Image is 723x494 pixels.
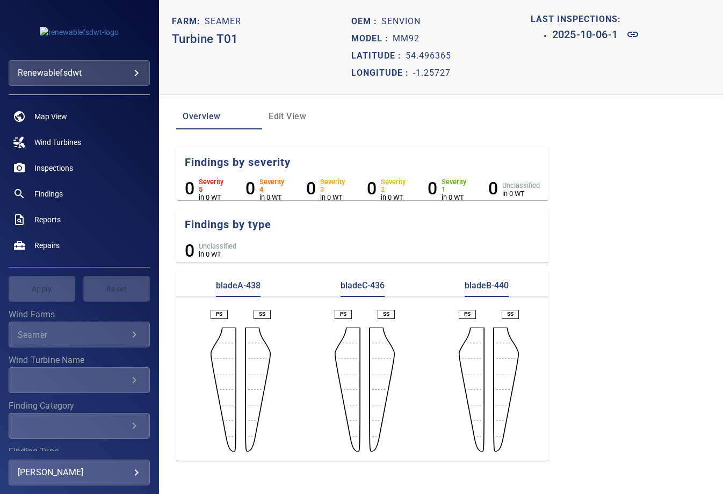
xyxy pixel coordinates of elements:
[205,15,241,28] p: Seamer
[18,330,128,340] div: Seamer
[552,26,710,43] a: 2025-10-06-1
[9,367,150,393] div: Wind Turbine Name
[381,15,421,28] p: Senvion
[9,310,150,319] label: Wind Farms
[259,310,265,318] p: SS
[488,178,498,201] h6: 0
[34,240,60,251] span: Repairs
[245,178,289,201] li: Severity 4
[259,193,289,201] p: in 0 WT
[259,178,289,193] h6: Severity 4
[185,178,228,201] li: Severity 5
[502,190,540,198] p: in 0 WT
[183,109,256,124] span: Overview
[18,464,141,481] div: [PERSON_NAME]
[320,193,350,201] p: in 0 WT
[381,178,410,193] h6: Severity 2
[306,178,316,201] h6: 0
[34,188,63,199] span: Findings
[34,137,81,148] span: Wind Turbines
[320,178,350,193] h6: Severity 3
[172,15,205,28] p: Farm:
[351,15,381,28] p: Oem :
[9,402,150,410] label: Finding Category
[488,178,540,201] li: Severity Unclassified
[351,32,393,45] p: Model :
[172,30,351,48] p: Turbine T01
[9,60,150,86] div: renewablefsdwt
[185,155,548,170] h5: Findings by severity
[464,310,471,318] p: PS
[185,241,236,261] li: Unclassified
[9,322,150,347] div: Wind Farms
[383,310,389,318] p: SS
[18,64,141,82] div: renewablefsdwt
[40,27,119,38] img: renewablefsdwt-logo
[9,447,150,456] label: Finding Type
[428,178,437,201] h6: 0
[199,243,236,250] h6: Unclassified
[393,32,420,45] p: MM92
[34,163,73,173] span: Inspections
[34,111,67,122] span: Map View
[442,178,471,193] h6: Severity 1
[199,250,236,258] p: in 0 WT
[9,207,150,233] a: reports noActive
[34,214,61,225] span: Reports
[269,109,342,124] span: Edit View
[502,182,540,190] h6: Unclassified
[185,241,194,261] h6: 0
[413,67,451,79] p: -1.25727
[9,129,150,155] a: windturbines noActive
[9,155,150,181] a: inspections noActive
[341,280,385,297] p: bladeC-436
[465,280,509,297] p: bladeB-440
[367,178,377,201] h6: 0
[199,178,228,193] h6: Severity 5
[9,181,150,207] a: findings noActive
[406,49,451,62] p: 54.496365
[9,413,150,439] div: Finding Category
[216,280,261,297] p: bladeA-438
[185,217,548,232] h5: Findings by type
[9,356,150,365] label: Wind Turbine Name
[216,310,222,318] p: PS
[552,26,618,43] h6: 2025-10-06-1
[507,310,514,318] p: SS
[442,193,471,201] p: in 0 WT
[381,193,410,201] p: in 0 WT
[351,49,406,62] p: Latitude :
[9,104,150,129] a: map noActive
[531,13,710,26] p: LAST INSPECTIONS:
[245,178,255,201] h6: 0
[340,310,346,318] p: PS
[9,233,150,258] a: repairs noActive
[351,67,413,79] p: Longitude :
[199,193,228,201] p: in 0 WT
[185,178,194,201] h6: 0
